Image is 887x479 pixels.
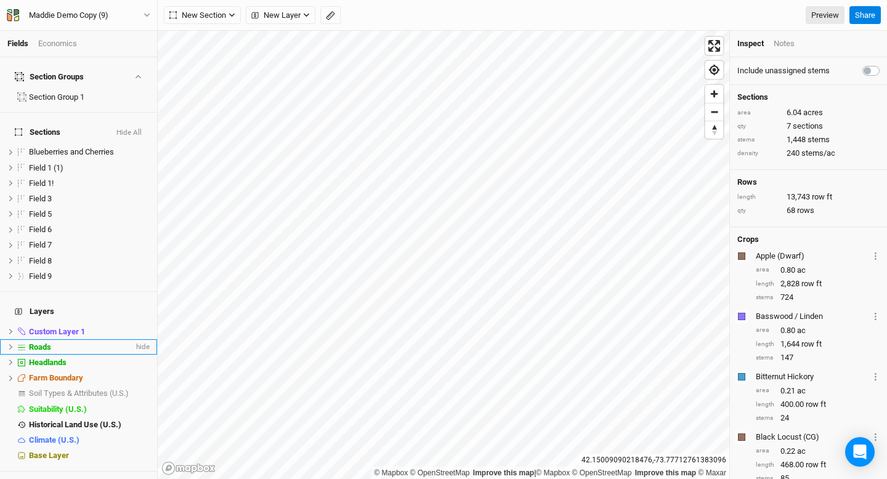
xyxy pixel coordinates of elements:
[737,205,880,216] div: 68
[737,177,880,187] h4: Rows
[737,206,780,215] div: qty
[801,339,822,350] span: row ft
[29,388,129,398] span: Soil Types & Attributes (U.S.)
[410,469,470,477] a: OpenStreetMap
[812,191,832,203] span: row ft
[793,121,823,132] span: sections
[29,451,69,460] span: Base Layer
[164,6,241,25] button: New Section
[756,400,774,409] div: length
[29,225,52,234] span: Field 6
[797,325,806,336] span: ac
[374,469,408,477] a: Mapbox
[29,240,52,249] span: Field 7
[774,38,795,49] div: Notes
[756,293,774,302] div: stems
[29,435,150,445] div: Climate (U.S.)
[705,103,723,121] button: Zoom out
[29,405,87,414] span: Suitability (U.S.)
[806,6,844,25] a: Preview
[29,9,108,22] div: Maddie Demo Copy (9)
[572,469,632,477] a: OpenStreetMap
[374,467,726,479] div: |
[845,437,875,467] div: Open Intercom Messenger
[29,209,52,219] span: Field 5
[872,249,880,263] button: Crop Usage
[801,148,835,159] span: stems/ac
[737,108,780,118] div: area
[132,73,143,81] button: Show section groups
[29,147,114,156] span: Blueberries and Cherries
[29,342,134,352] div: Roads
[756,371,869,382] div: Bitternut Hickory
[756,386,774,395] div: area
[756,265,880,276] div: 0.80
[872,430,880,444] button: Crop Usage
[756,399,880,410] div: 400.00
[169,9,226,22] span: New Section
[29,342,51,352] span: Roads
[29,163,63,172] span: Field 1 (1)
[29,225,150,235] div: Field 6
[7,299,150,324] h4: Layers
[29,435,79,445] span: Climate (U.S.)
[737,38,764,49] div: Inspect
[7,39,28,48] a: Fields
[737,122,780,131] div: qty
[29,373,83,382] span: Farm Boundary
[320,6,341,25] button: Shortcut: M
[737,65,830,76] label: Include unassigned stems
[246,6,315,25] button: New Layer
[29,388,150,398] div: Soil Types & Attributes (U.S.)
[698,469,726,477] a: Maxar
[29,358,67,367] span: Headlands
[161,461,216,475] a: Mapbox logo
[756,414,774,423] div: stems
[29,405,150,414] div: Suitability (U.S.)
[872,309,880,323] button: Crop Usage
[29,272,52,281] span: Field 9
[705,37,723,55] span: Enter fullscreen
[797,265,806,276] span: ac
[473,469,534,477] a: Improve this map
[134,339,150,355] span: hide
[756,353,774,363] div: stems
[29,179,54,188] span: Field 1!
[803,107,823,118] span: acres
[705,121,723,139] button: Reset bearing to north
[756,461,774,470] div: length
[797,446,806,457] span: ac
[797,385,806,396] span: ac
[38,38,77,49] div: Economics
[158,31,729,479] canvas: Map
[29,92,150,102] div: Section Group 1
[251,9,301,22] span: New Layer
[737,193,780,202] div: length
[756,311,869,322] div: Basswood / Linden
[29,163,150,173] div: Field 1 (1)
[737,191,880,203] div: 13,743
[29,209,150,219] div: Field 5
[29,256,52,265] span: Field 8
[756,413,880,424] div: 24
[29,451,150,461] div: Base Layer
[797,205,814,216] span: rows
[635,469,696,477] a: Improve this map
[29,194,52,203] span: Field 3
[806,399,826,410] span: row ft
[737,235,759,244] h4: Crops
[756,352,880,363] div: 147
[705,85,723,103] button: Zoom in
[756,340,774,349] div: length
[116,129,142,137] button: Hide All
[705,103,723,121] span: Zoom out
[6,9,151,22] button: Maddie Demo Copy (9)
[737,149,780,158] div: density
[756,251,869,262] div: Apple (Dwarf)
[756,292,880,303] div: 724
[29,179,150,188] div: Field 1!
[756,326,774,335] div: area
[536,469,570,477] a: Mapbox
[705,61,723,79] span: Find my location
